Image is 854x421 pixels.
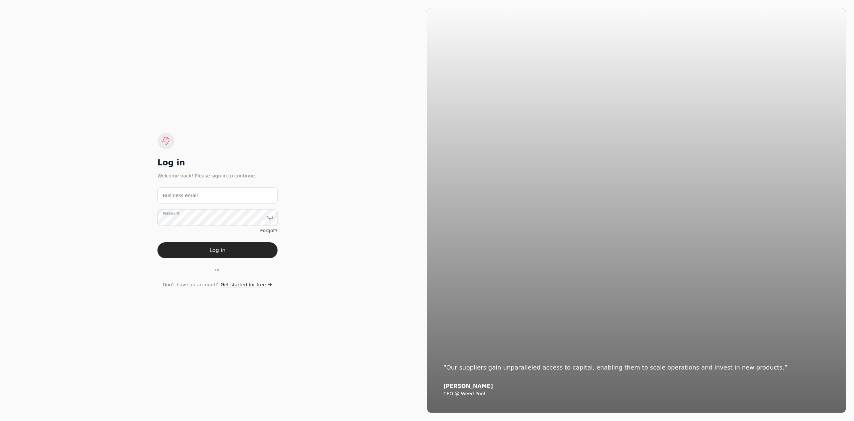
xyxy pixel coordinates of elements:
[221,281,266,288] span: Get started for free
[163,211,179,216] label: Password
[157,157,278,168] div: Log in
[162,281,218,288] span: Don't have an account?
[260,227,278,234] a: Forgot?
[157,172,278,179] div: Welcome back! Please sign in to continue.
[215,266,220,273] span: or
[443,383,830,390] div: [PERSON_NAME]
[443,391,830,397] div: CEO @ Weed Pool
[163,192,198,199] label: Business email
[157,242,278,258] button: Log in
[221,281,272,288] a: Get started for free
[443,363,830,372] div: “Our suppliers gain unparalleled access to capital, enabling them to scale operations and invest ...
